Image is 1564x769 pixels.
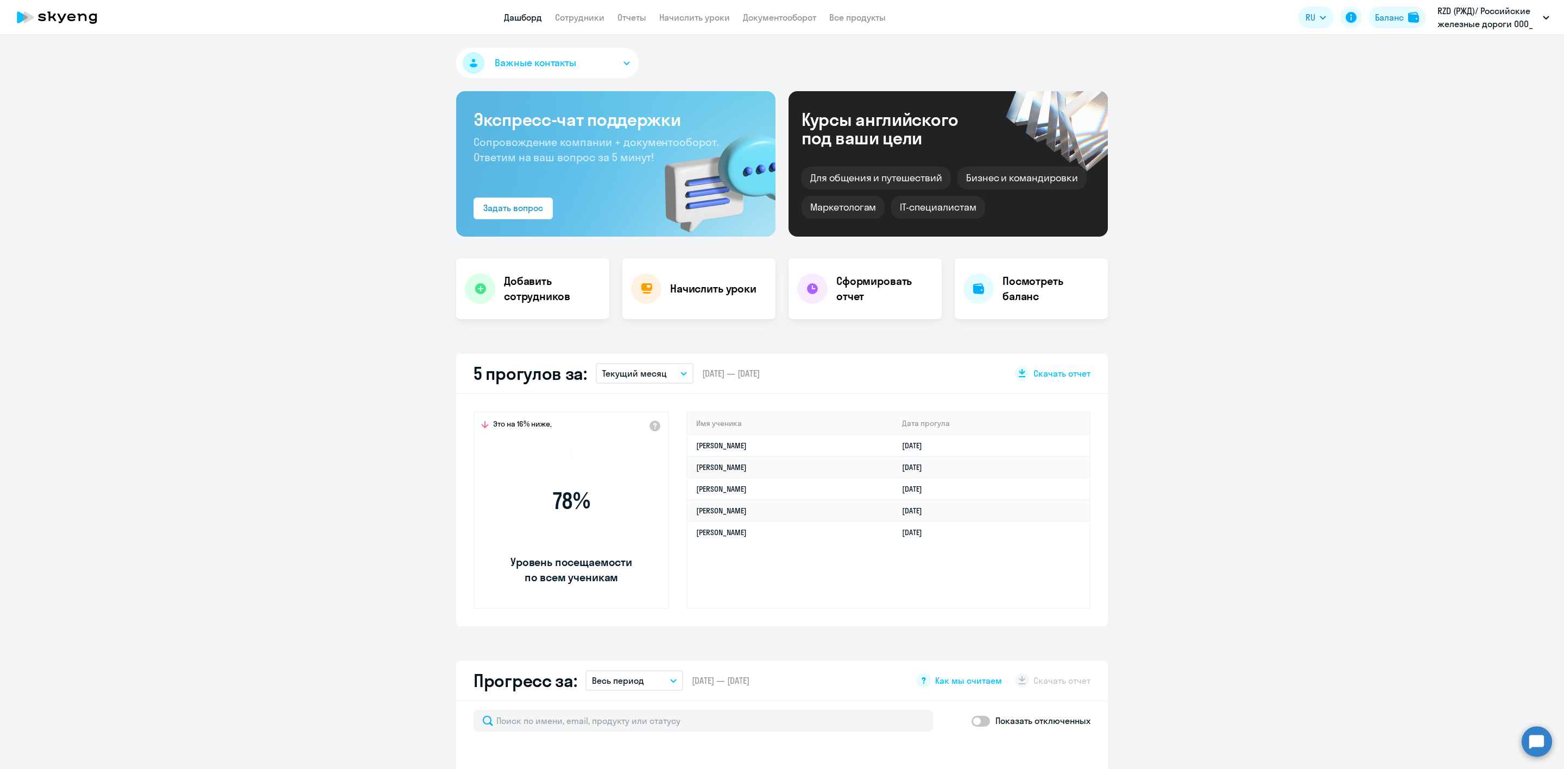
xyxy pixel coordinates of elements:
a: [PERSON_NAME] [696,484,747,494]
h4: Посмотреть баланс [1002,274,1099,304]
h4: Сформировать отчет [836,274,933,304]
span: [DATE] — [DATE] [692,675,749,687]
a: Дашборд [504,12,542,23]
a: [PERSON_NAME] [696,462,747,472]
span: RU [1306,11,1315,24]
button: Балансbalance [1368,7,1426,28]
h4: Добавить сотрудников [504,274,601,304]
h2: Прогресс за: [474,670,577,691]
a: [PERSON_NAME] [696,506,747,516]
span: Сопровождение компании + документооборот. Ответим на ваш вопрос за 5 минут! [474,135,719,164]
a: [DATE] [902,441,931,450]
a: Сотрудники [555,12,604,23]
span: Скачать отчет [1033,367,1090,379]
a: [DATE] [902,484,931,494]
img: bg-img [649,115,775,237]
p: RZD (РЖД)/ Российские железные дороги ООО_ KAM, КОРПОРАТИВНЫЙ УНИВЕРСИТЕТ РЖД АНО ДПО [1437,4,1538,30]
th: Дата прогула [893,412,1089,435]
a: Отчеты [617,12,646,23]
input: Поиск по имени, email, продукту или статусу [474,710,933,732]
button: Весь период [585,670,683,691]
h3: Экспресс-чат поддержки [474,109,758,130]
button: Задать вопрос [474,198,553,219]
div: Задать вопрос [483,201,543,214]
h4: Начислить уроки [670,281,756,296]
span: Это на 16% ниже, [493,419,552,432]
a: Начислить уроки [659,12,730,23]
a: [PERSON_NAME] [696,441,747,450]
p: Показать отключенных [995,714,1090,727]
span: Как мы считаем [935,675,1002,687]
img: balance [1408,12,1419,23]
a: [PERSON_NAME] [696,528,747,537]
button: RZD (РЖД)/ Российские железные дороги ООО_ KAM, КОРПОРАТИВНЫЙ УНИВЕРСИТЕТ РЖД АНО ДПО [1432,4,1555,30]
th: Имя ученика [688,412,893,435]
p: Текущий месяц [602,367,667,380]
div: Маркетологам [802,196,885,219]
button: Текущий месяц [596,363,693,384]
div: IT-специалистам [891,196,985,219]
span: Важные контакты [495,56,576,70]
button: Важные контакты [456,48,639,78]
a: [DATE] [902,462,931,472]
a: [DATE] [902,528,931,537]
div: Бизнес и командировки [957,167,1087,189]
a: [DATE] [902,506,931,516]
p: Весь период [592,674,644,687]
div: Баланс [1375,11,1404,24]
h2: 5 прогулов за: [474,363,587,384]
span: Уровень посещаемости по всем ученикам [509,555,634,585]
a: Документооборот [743,12,816,23]
span: 78 % [509,488,634,514]
div: Курсы английского под ваши цели [802,110,987,147]
div: Для общения и путешествий [802,167,951,189]
span: [DATE] — [DATE] [702,367,760,379]
button: RU [1298,7,1334,28]
a: Все продукты [829,12,886,23]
